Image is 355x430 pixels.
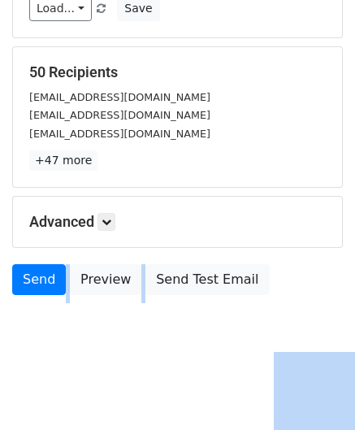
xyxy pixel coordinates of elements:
iframe: Chat Widget [274,352,355,430]
a: Send Test Email [145,264,269,295]
a: Send [12,264,66,295]
a: Preview [70,264,141,295]
h5: 50 Recipients [29,63,326,81]
small: [EMAIL_ADDRESS][DOMAIN_NAME] [29,128,210,140]
small: [EMAIL_ADDRESS][DOMAIN_NAME] [29,91,210,103]
a: +47 more [29,150,97,171]
h5: Advanced [29,213,326,231]
div: Tiện ích trò chuyện [274,352,355,430]
small: [EMAIL_ADDRESS][DOMAIN_NAME] [29,109,210,121]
